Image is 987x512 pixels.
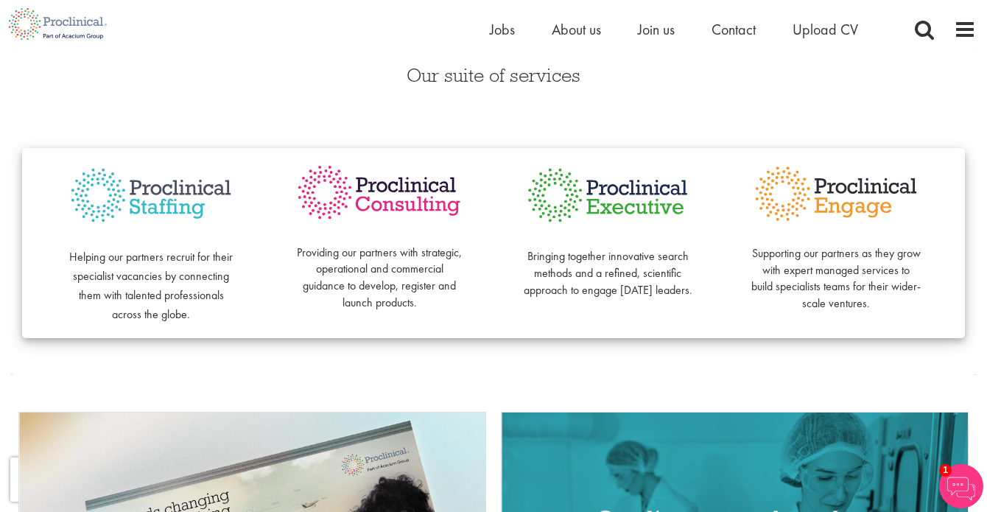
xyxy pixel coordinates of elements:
[712,20,756,39] a: Contact
[523,163,692,228] img: Proclinical Executive
[295,163,464,222] img: Proclinical Consulting
[295,228,464,312] p: Providing our partners with strategic, operational and commercial guidance to develop, register a...
[939,464,952,477] span: 1
[10,457,199,502] iframe: reCAPTCHA
[793,20,858,39] a: Upload CV
[939,464,983,508] img: Chatbot
[523,231,692,298] p: Bringing together innovative search methods and a refined, scientific approach to engage [DATE] l...
[69,249,233,322] span: Helping our partners recruit for their specialist vacancies by connecting them with talented prof...
[638,20,675,39] a: Join us
[11,66,976,85] h3: Our suite of services
[751,228,921,312] p: Supporting our partners as they grow with expert managed services to build specialists teams for ...
[552,20,601,39] a: About us
[751,163,921,225] img: Proclinical Engage
[490,20,515,39] a: Jobs
[66,163,236,228] img: Proclinical Staffing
